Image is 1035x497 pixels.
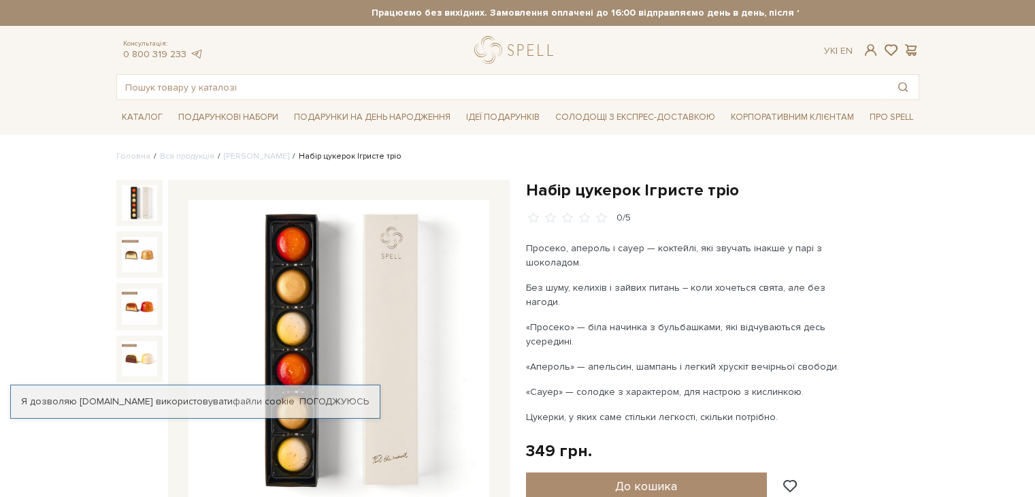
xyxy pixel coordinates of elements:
a: [PERSON_NAME] [224,151,289,161]
p: «Сауер» — солодке з характером, для настрою з кислинкою. [526,385,845,399]
a: Вся продукція [160,151,214,161]
img: Набір цукерок Ігристе тріо [122,185,157,221]
a: logo [474,36,559,64]
p: «Апероль» — апельсин, шампань і легкий хрускіт вечірньої свободи. [526,359,845,374]
a: telegram [190,48,203,60]
span: Подарункові набори [173,107,284,128]
p: Без шуму, келихів і зайвих питань – коли хочеться свята, але без нагоди. [526,280,845,309]
a: Погоджуюсь [299,396,369,408]
span: Каталог [116,107,168,128]
img: Набір цукерок Ігристе тріо [122,341,157,376]
a: Солодощі з експрес-доставкою [550,106,721,129]
span: | [836,45,838,57]
div: 349 грн. [526,440,592,462]
a: Головна [116,151,150,161]
div: Ук [824,45,853,57]
a: Корпоративним клієнтам [725,106,859,129]
span: Подарунки на День народження [289,107,456,128]
h1: Набір цукерок Ігристе тріо [526,180,919,201]
span: Консультація: [123,39,203,48]
img: Набір цукерок Ігристе тріо [122,237,157,272]
a: En [840,45,853,57]
input: Пошук товару у каталозі [117,75,887,99]
span: До кошика [615,479,677,494]
a: 0 800 319 233 [123,48,186,60]
p: «Просеко» — біла начинка з бульбашками, які відчуваються десь усередині. [526,320,845,349]
span: Про Spell [864,107,919,128]
div: Я дозволяю [DOMAIN_NAME] використовувати [11,396,380,408]
li: Набір цукерок Ігристе тріо [289,150,401,163]
button: Пошук товару у каталозі [887,75,919,99]
div: 0/5 [617,212,631,225]
a: файли cookie [233,396,295,407]
img: Набір цукерок Ігристе тріо [122,289,157,324]
p: Просеко, апероль і сауер — коктейлі, які звучать інакше у парі з шоколадом. [526,241,845,270]
p: Цукерки, у яких саме стільки легкості, скільки потрібно. [526,410,845,424]
span: Ідеї подарунків [461,107,545,128]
